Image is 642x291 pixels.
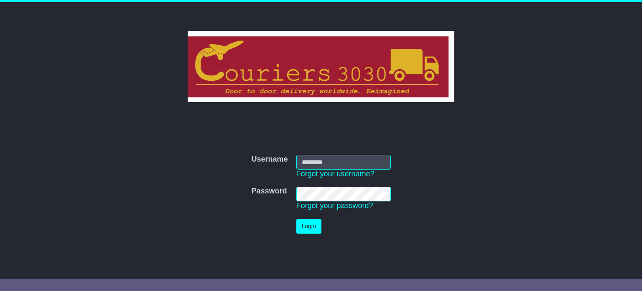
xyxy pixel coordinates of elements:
[296,170,374,178] a: Forgot your username?
[188,31,455,102] img: Couriers 3030
[296,219,321,234] button: Login
[251,155,288,164] label: Username
[251,187,287,196] label: Password
[296,201,373,210] a: Forgot your password?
